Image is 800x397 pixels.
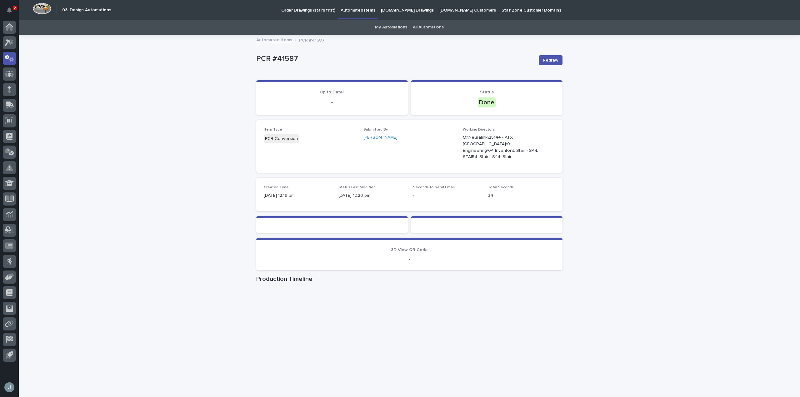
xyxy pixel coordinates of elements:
[264,186,289,189] span: Created Time
[3,381,16,394] button: users-avatar
[299,36,325,43] p: PCR #41587
[264,255,555,263] p: -
[320,90,345,94] span: Up to Date?
[338,186,376,189] span: Status Last Modified
[8,7,16,17] div: Notifications2
[256,36,292,43] a: Automated Items
[33,3,51,14] img: Workspace Logo
[391,248,428,252] span: 3D View QR Code
[480,90,494,94] span: Status
[62,7,111,13] h2: 03. Design Automations
[264,134,299,143] div: PCR Conversion
[264,128,282,132] span: Item Type
[478,97,496,107] div: Done
[413,20,443,35] a: All Automations
[539,55,562,65] button: Redraw
[543,57,558,63] span: Redraw
[256,54,534,63] p: PCR #41587
[413,186,455,189] span: Seconds to Send Email
[488,186,514,189] span: Total Seconds
[363,128,388,132] span: Submitted By
[463,134,540,160] p: M:\Neuralink\25144 - ATX [GEOGRAPHIC_DATA]\01 Engineering\04 Inventor\L Stair - S4\L STAIR\L Stai...
[463,128,495,132] span: Working Directory
[3,4,16,17] button: Notifications
[338,192,406,199] p: [DATE] 12:20 pm
[264,192,331,199] p: [DATE] 12:19 pm
[264,99,400,106] p: -
[363,134,397,141] a: [PERSON_NAME]
[488,192,555,199] p: 34
[14,6,16,10] p: 2
[256,285,562,379] iframe: Production Timeline
[413,192,480,199] p: -
[256,275,562,283] h1: Production Timeline
[375,20,407,35] a: My Automations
